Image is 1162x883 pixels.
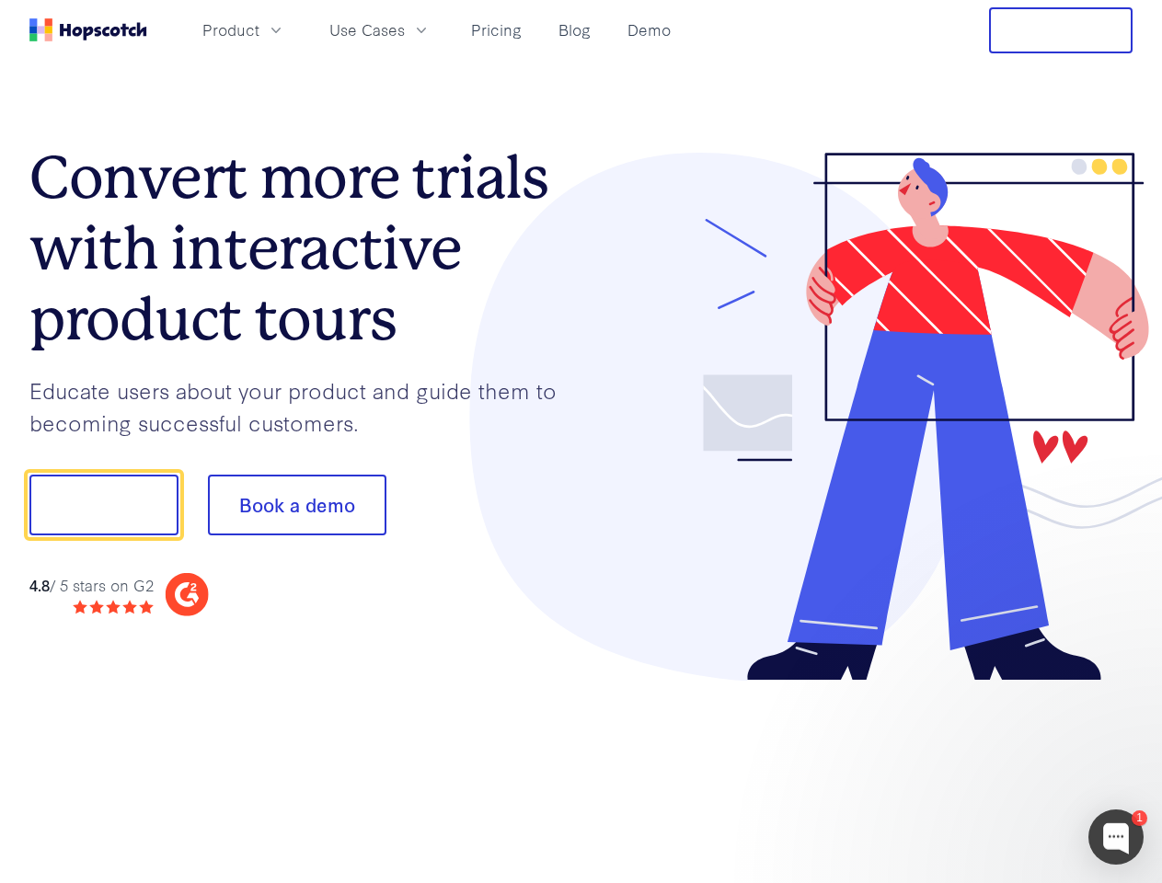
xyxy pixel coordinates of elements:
button: Show me! [29,475,178,535]
a: Blog [551,15,598,45]
a: Pricing [464,15,529,45]
span: Product [202,18,259,41]
strong: 4.8 [29,574,50,595]
p: Educate users about your product and guide them to becoming successful customers. [29,374,581,438]
span: Use Cases [329,18,405,41]
button: Free Trial [989,7,1133,53]
button: Book a demo [208,475,386,535]
a: Home [29,18,147,41]
div: / 5 stars on G2 [29,574,154,597]
h1: Convert more trials with interactive product tours [29,143,581,354]
button: Use Cases [318,15,442,45]
div: 1 [1132,810,1147,826]
button: Product [191,15,296,45]
a: Demo [620,15,678,45]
